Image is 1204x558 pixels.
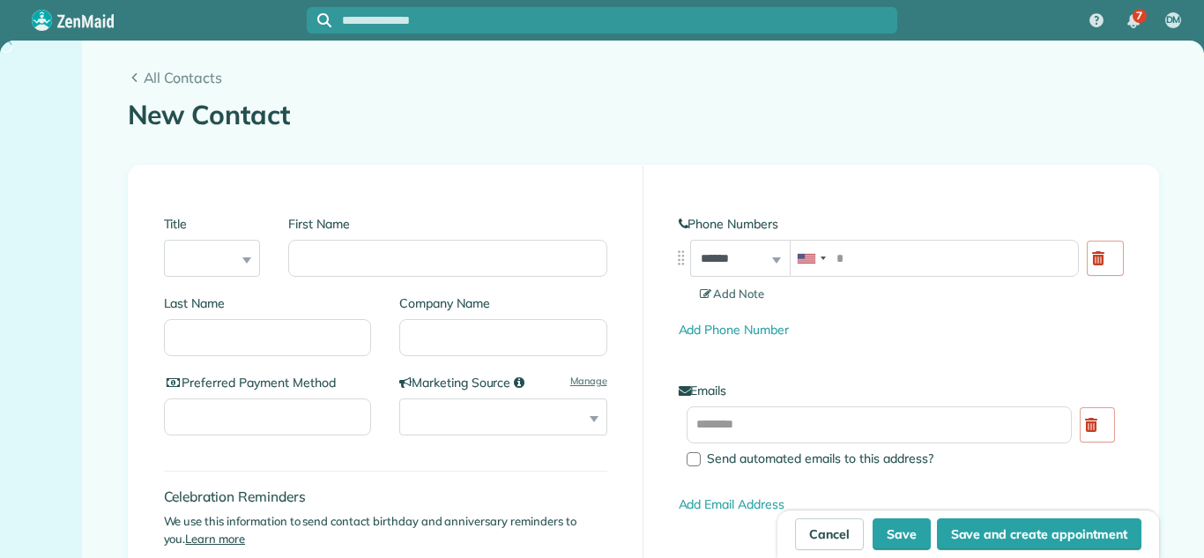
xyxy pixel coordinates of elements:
p: We use this information to send contact birthday and anniversary reminders to you. [164,513,607,547]
a: Cancel [795,518,864,550]
button: Save and create appointment [937,518,1141,550]
span: 7 [1136,9,1142,23]
label: Title [164,215,261,233]
a: Add Phone Number [679,322,789,338]
a: Add Email Address [679,496,784,512]
span: All Contacts [144,67,1159,88]
button: Save [873,518,931,550]
svg: Focus search [317,13,331,27]
label: Phone Numbers [679,215,1123,233]
a: Manage [570,374,607,389]
img: drag_indicator-119b368615184ecde3eda3c64c821f6cf29d3e2b97b89ee44bc31753036683e5.png [672,249,690,267]
span: Send automated emails to this address? [707,450,933,466]
a: All Contacts [128,67,1159,88]
label: First Name [288,215,606,233]
h1: New Contact [128,100,1159,130]
div: 7 unread notifications [1115,2,1152,41]
label: Company Name [399,294,607,312]
button: Focus search [307,13,331,27]
span: Add Note [700,286,765,301]
label: Preferred Payment Method [164,374,372,391]
a: Learn more [185,532,245,546]
div: United States: +1 [791,241,831,276]
h4: Celebration Reminders [164,489,607,504]
span: DM [1166,13,1181,27]
label: Marketing Source [399,374,607,391]
label: Emails [679,382,1123,399]
label: Last Name [164,294,372,312]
